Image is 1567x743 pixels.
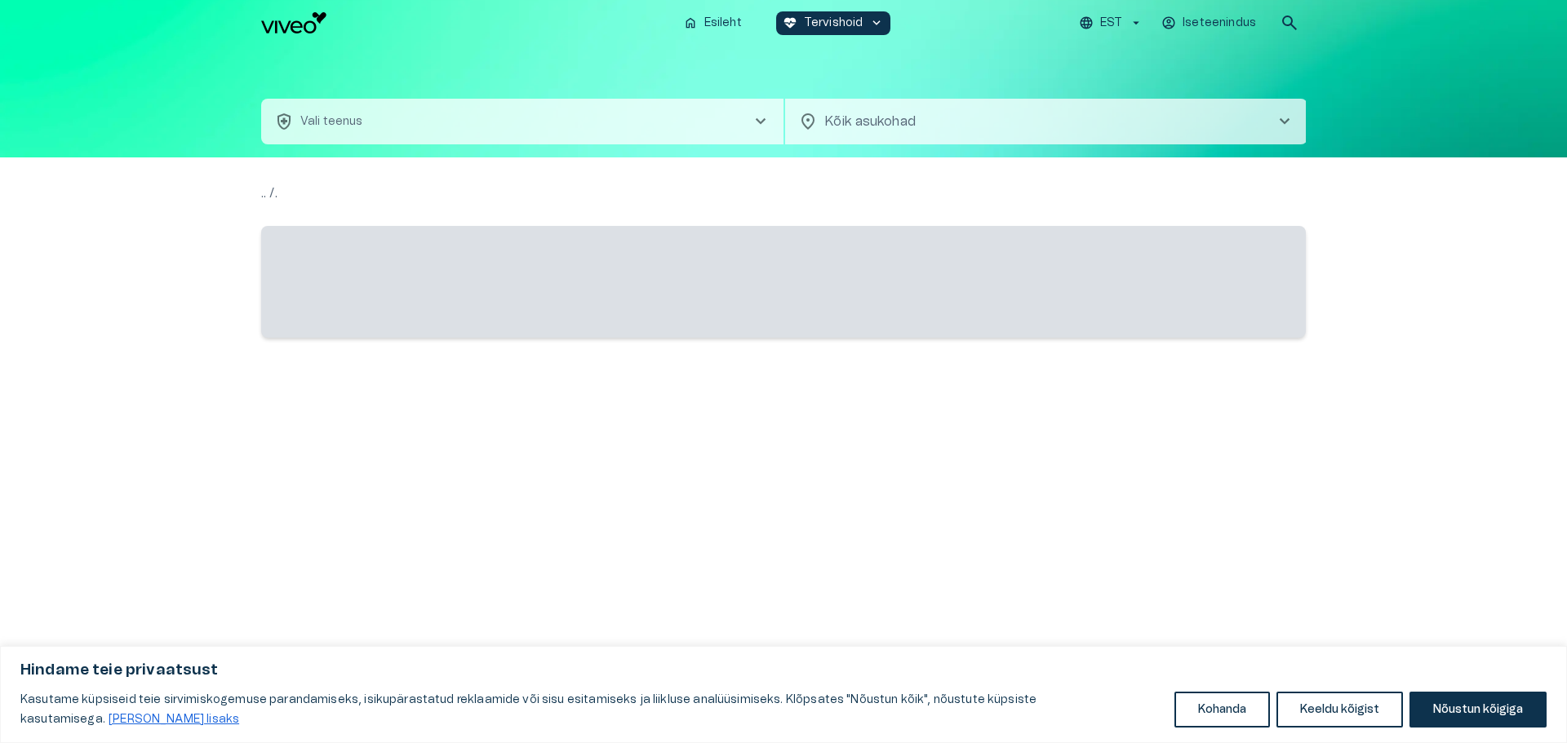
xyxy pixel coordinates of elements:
[1159,11,1260,35] button: Iseteenindus
[20,661,1547,680] p: Hindame teie privaatsust
[261,99,783,144] button: health_and_safetyVali teenuschevron_right
[261,12,670,33] a: Navigate to homepage
[1183,15,1256,32] p: Iseteenindus
[261,226,1306,338] span: ‌
[798,112,818,131] span: location_on
[261,12,326,33] img: Viveo logo
[751,112,770,131] span: chevron_right
[704,15,742,32] p: Esileht
[1276,692,1403,728] button: Keeldu kõigist
[783,15,797,30] span: ecg_heart
[824,112,1249,131] p: Kõik asukohad
[20,690,1162,729] p: Kasutame küpsiseid teie sirvimiskogemuse parandamiseks, isikupärastatud reklaamide või sisu esita...
[300,113,363,130] p: Vali teenus
[776,11,891,35] button: ecg_heartTervishoidkeyboard_arrow_down
[108,713,240,726] a: Loe lisaks
[1076,11,1146,35] button: EST
[1275,112,1294,131] span: chevron_right
[677,11,750,35] button: homeEsileht
[683,15,698,30] span: home
[274,112,294,131] span: health_and_safety
[1100,15,1122,32] p: EST
[1280,13,1299,33] span: search
[804,15,863,32] p: Tervishoid
[1409,692,1547,728] button: Nõustun kõigiga
[1174,692,1270,728] button: Kohanda
[1273,7,1306,39] button: open search modal
[261,184,1306,203] p: .. / .
[869,15,884,30] span: keyboard_arrow_down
